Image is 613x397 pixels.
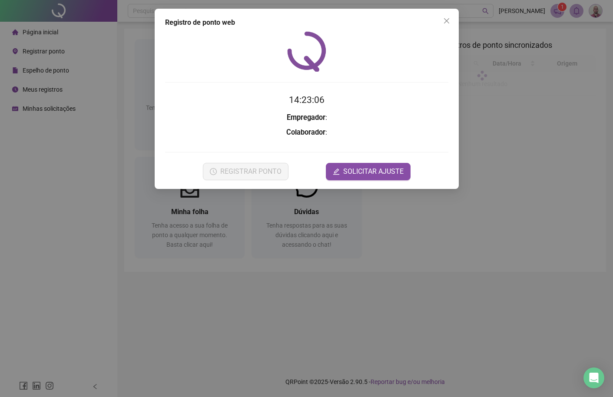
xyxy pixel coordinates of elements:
[165,112,448,123] h3: :
[165,17,448,28] div: Registro de ponto web
[326,163,411,180] button: editSOLICITAR AJUSTE
[443,17,450,24] span: close
[286,128,325,136] strong: Colaborador
[287,31,326,72] img: QRPoint
[286,113,325,122] strong: Empregador
[583,367,604,388] div: Open Intercom Messenger
[165,127,448,138] h3: :
[440,14,454,28] button: Close
[202,163,288,180] button: REGISTRAR PONTO
[289,95,325,105] time: 14:23:06
[333,168,340,175] span: edit
[343,166,404,177] span: SOLICITAR AJUSTE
